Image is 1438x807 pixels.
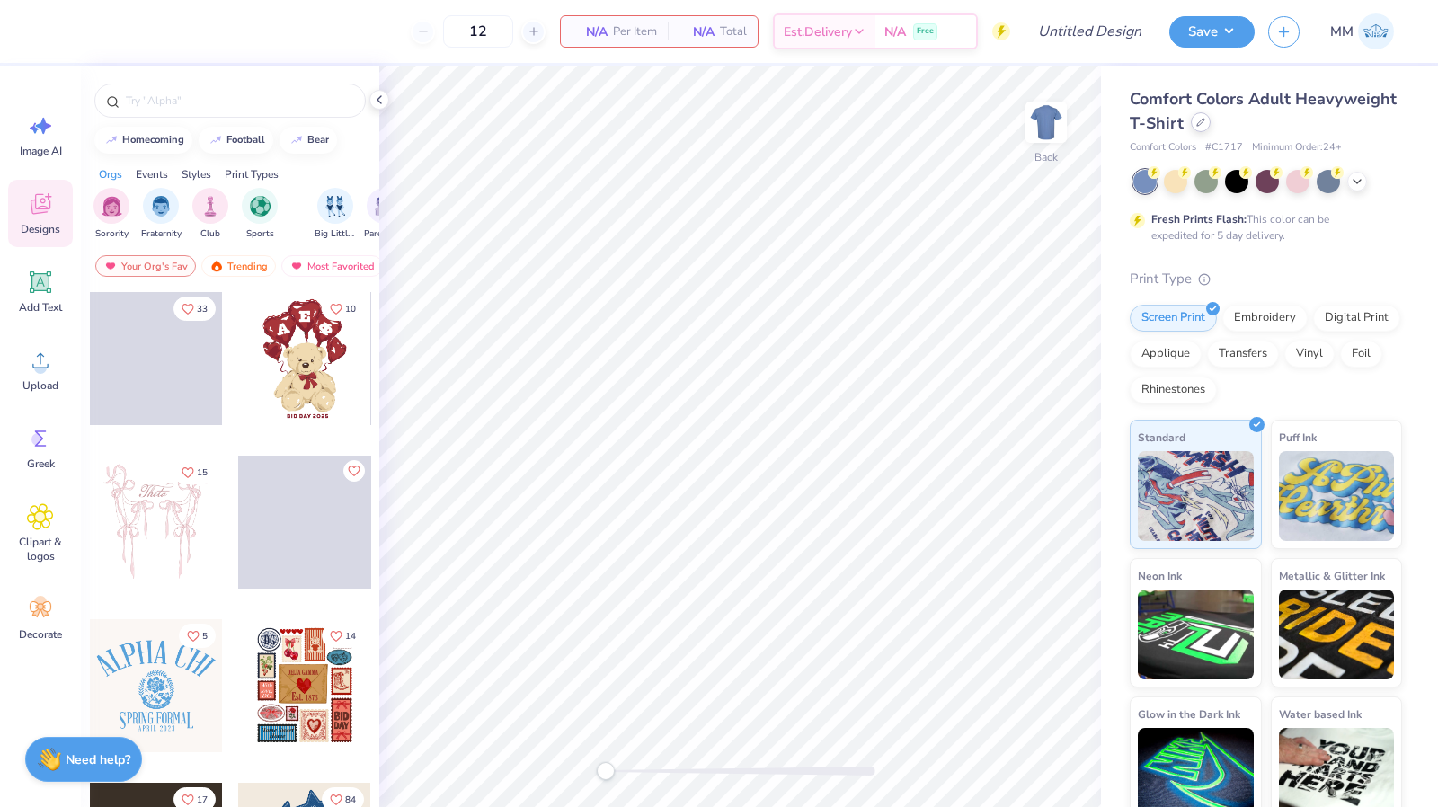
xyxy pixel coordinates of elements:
[364,188,405,241] button: filter button
[289,260,304,272] img: most_fav.gif
[200,196,220,217] img: Club Image
[197,305,208,314] span: 33
[1252,140,1342,155] span: Minimum Order: 24 +
[1138,705,1240,723] span: Glow in the Dark Ink
[345,632,356,641] span: 14
[173,460,216,484] button: Like
[209,260,224,272] img: trending.gif
[1279,705,1362,723] span: Water based Ink
[1138,451,1254,541] img: Standard
[66,751,130,768] strong: Need help?
[246,227,274,241] span: Sports
[19,627,62,642] span: Decorate
[226,135,265,145] div: football
[250,196,271,217] img: Sports Image
[1130,140,1196,155] span: Comfort Colors
[124,92,354,110] input: Try "Alpha"
[1222,305,1308,332] div: Embroidery
[289,135,304,146] img: trend_line.gif
[345,795,356,804] span: 84
[345,305,356,314] span: 10
[19,300,62,315] span: Add Text
[720,22,747,41] span: Total
[364,188,405,241] div: filter for Parent's Weekend
[1279,590,1395,679] img: Metallic & Glitter Ink
[197,795,208,804] span: 17
[1138,428,1185,447] span: Standard
[179,624,216,648] button: Like
[1358,13,1394,49] img: Matt Marrillia
[173,297,216,321] button: Like
[1340,341,1382,368] div: Foil
[1138,566,1182,585] span: Neon Ink
[322,624,364,648] button: Like
[307,135,329,145] div: bear
[99,166,122,182] div: Orgs
[93,188,129,241] button: filter button
[22,378,58,393] span: Upload
[27,457,55,471] span: Greek
[679,22,715,41] span: N/A
[93,188,129,241] div: filter for Sorority
[202,632,208,641] span: 5
[103,260,118,272] img: most_fav.gif
[104,135,119,146] img: trend_line.gif
[1130,305,1217,332] div: Screen Print
[182,166,211,182] div: Styles
[151,196,171,217] img: Fraternity Image
[1284,341,1335,368] div: Vinyl
[1130,341,1202,368] div: Applique
[315,188,356,241] button: filter button
[141,188,182,241] button: filter button
[1330,22,1354,42] span: MM
[95,227,129,241] span: Sorority
[1279,451,1395,541] img: Puff Ink
[281,255,383,277] div: Most Favorited
[325,196,345,217] img: Big Little Reveal Image
[917,25,934,38] span: Free
[197,468,208,477] span: 15
[315,188,356,241] div: filter for Big Little Reveal
[21,222,60,236] span: Designs
[209,135,223,146] img: trend_line.gif
[1279,428,1317,447] span: Puff Ink
[136,166,168,182] div: Events
[597,762,615,780] div: Accessibility label
[443,15,513,48] input: – –
[1130,88,1397,134] span: Comfort Colors Adult Heavyweight T-Shirt
[20,144,62,158] span: Image AI
[242,188,278,241] div: filter for Sports
[95,255,196,277] div: Your Org's Fav
[225,166,279,182] div: Print Types
[199,127,273,154] button: football
[1169,16,1255,48] button: Save
[343,460,365,482] button: Like
[1130,377,1217,403] div: Rhinestones
[375,196,395,217] img: Parent's Weekend Image
[315,227,356,241] span: Big Little Reveal
[322,297,364,321] button: Like
[364,227,405,241] span: Parent's Weekend
[1034,149,1058,165] div: Back
[1130,269,1402,289] div: Print Type
[141,188,182,241] div: filter for Fraternity
[1205,140,1243,155] span: # C1717
[1322,13,1402,49] a: MM
[141,227,182,241] span: Fraternity
[613,22,657,41] span: Per Item
[884,22,906,41] span: N/A
[1028,104,1064,140] img: Back
[1313,305,1400,332] div: Digital Print
[280,127,337,154] button: bear
[1279,566,1385,585] span: Metallic & Glitter Ink
[1151,212,1247,226] strong: Fresh Prints Flash:
[1151,211,1372,244] div: This color can be expedited for 5 day delivery.
[11,535,70,563] span: Clipart & logos
[1138,590,1254,679] img: Neon Ink
[200,227,220,241] span: Club
[1024,13,1156,49] input: Untitled Design
[102,196,122,217] img: Sorority Image
[1207,341,1279,368] div: Transfers
[94,127,192,154] button: homecoming
[572,22,608,41] span: N/A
